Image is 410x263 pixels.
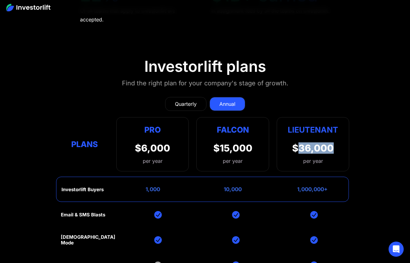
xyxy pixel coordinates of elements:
div: per year [135,157,170,165]
div: Falcon [217,124,249,136]
div: per year [303,157,323,165]
div: Quarterly [175,100,197,108]
div: Pro [135,124,170,136]
div: Plans [61,138,109,150]
div: Investorlift Buyers [61,187,104,192]
div: 1,000,000+ [297,186,328,192]
div: [DEMOGRAPHIC_DATA] Mode [61,234,115,246]
div: $36,000 [292,142,334,154]
div: $6,000 [135,142,170,154]
div: Of all teams that apply to Investorlift are accepted. [80,6,199,24]
div: Investorlift plans [144,57,266,76]
div: Annual [219,100,235,108]
div: 10,000 [224,186,242,192]
strong: Lieutenant [288,125,338,134]
div: 1,000 [146,186,160,192]
div: $15,000 [213,142,252,154]
div: per year [223,157,243,165]
div: Open Intercom Messenger [389,242,404,257]
div: Email & SMS Blasts [61,212,105,218]
div: Find the right plan for your company's stage of growth. [122,78,288,88]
